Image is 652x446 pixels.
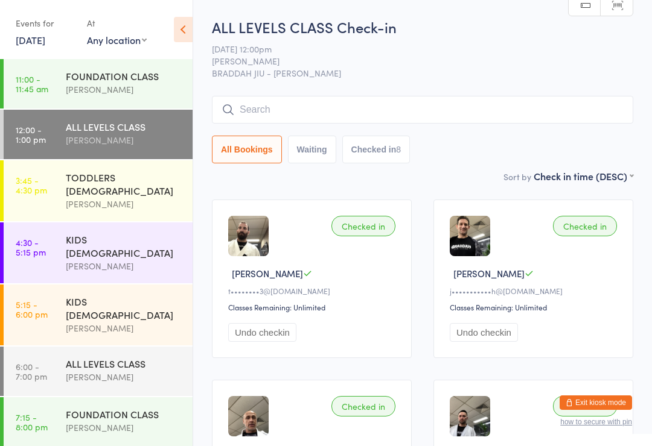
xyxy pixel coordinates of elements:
[553,396,617,416] div: Checked in
[228,302,399,312] div: Classes Remaining: Unlimited
[503,171,531,183] label: Sort by
[212,136,282,163] button: All Bookings
[66,370,182,384] div: [PERSON_NAME]
[560,418,632,426] button: how to secure with pin
[450,216,490,256] img: image1717809056.png
[16,125,46,144] time: 12:00 - 1:00 pm
[87,33,147,46] div: Any location
[66,69,182,83] div: FOUNDATION CLASS
[212,96,633,124] input: Search
[212,43,615,55] span: [DATE] 12:00pm
[450,302,621,312] div: Classes Remaining: Unlimited
[331,396,395,416] div: Checked in
[66,197,182,211] div: [PERSON_NAME]
[16,74,48,93] time: 11:00 - 11:45 am
[16,300,48,319] time: 5:15 - 6:00 pm
[342,136,411,163] button: Checked in8
[66,133,182,147] div: [PERSON_NAME]
[228,323,296,342] button: Undo checkin
[228,286,399,296] div: t••••••••3@[DOMAIN_NAME]
[212,67,633,79] span: BRADDAH JIU - [PERSON_NAME]
[87,13,147,33] div: At
[4,160,193,221] a: 3:45 -4:30 pmTODDLERS [DEMOGRAPHIC_DATA][PERSON_NAME]
[228,216,269,256] img: image1717402599.png
[560,395,632,410] button: Exit kiosk mode
[66,233,182,259] div: KIDS [DEMOGRAPHIC_DATA]
[553,216,617,236] div: Checked in
[66,321,182,335] div: [PERSON_NAME]
[16,33,45,46] a: [DATE]
[450,396,490,436] img: image1730941211.png
[4,347,193,396] a: 6:00 -7:00 pmALL LEVELS CLASS[PERSON_NAME]
[16,362,47,381] time: 6:00 - 7:00 pm
[232,267,303,280] span: [PERSON_NAME]
[212,17,633,37] h2: ALL LEVELS CLASS Check-in
[4,110,193,159] a: 12:00 -1:00 pmALL LEVELS CLASS[PERSON_NAME]
[4,59,193,108] a: 11:00 -11:45 amFOUNDATION CLASS[PERSON_NAME]
[4,284,193,345] a: 5:15 -6:00 pmKIDS [DEMOGRAPHIC_DATA][PERSON_NAME]
[534,169,633,183] div: Check in time (DESC)
[331,216,395,236] div: Checked in
[66,259,182,273] div: [PERSON_NAME]
[396,145,401,154] div: 8
[66,421,182,435] div: [PERSON_NAME]
[4,222,193,283] a: 4:30 -5:15 pmKIDS [DEMOGRAPHIC_DATA][PERSON_NAME]
[66,120,182,133] div: ALL LEVELS CLASS
[228,396,269,436] img: image1719194401.png
[66,357,182,370] div: ALL LEVELS CLASS
[66,171,182,197] div: TODDLERS [DEMOGRAPHIC_DATA]
[66,407,182,421] div: FOUNDATION CLASS
[66,83,182,96] div: [PERSON_NAME]
[453,267,525,280] span: [PERSON_NAME]
[450,323,518,342] button: Undo checkin
[16,237,46,257] time: 4:30 - 5:15 pm
[288,136,336,163] button: Waiting
[450,286,621,296] div: j•••••••••••h@[DOMAIN_NAME]
[16,13,75,33] div: Events for
[16,175,47,195] time: 3:45 - 4:30 pm
[16,412,48,432] time: 7:15 - 8:00 pm
[212,55,615,67] span: [PERSON_NAME]
[66,295,182,321] div: KIDS [DEMOGRAPHIC_DATA]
